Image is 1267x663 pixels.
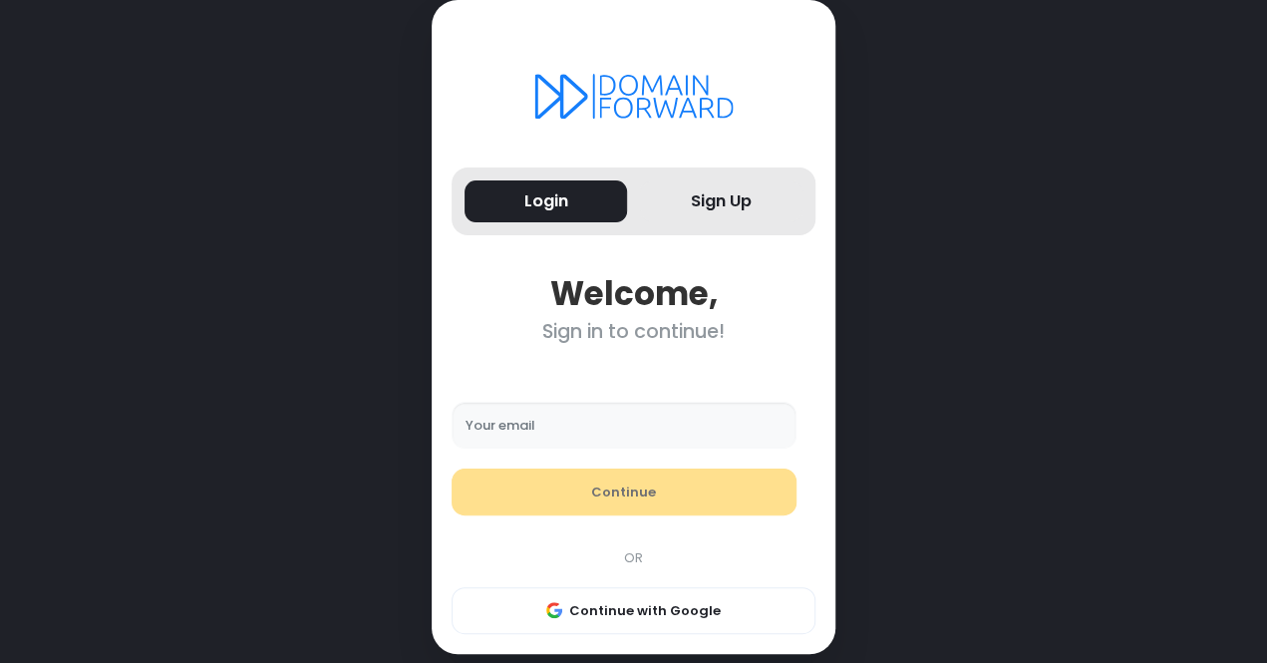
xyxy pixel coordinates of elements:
[452,587,815,635] button: Continue with Google
[452,320,815,343] div: Sign in to continue!
[442,548,825,568] div: OR
[465,180,627,223] button: Login
[640,180,802,223] button: Sign Up
[452,274,815,313] div: Welcome,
